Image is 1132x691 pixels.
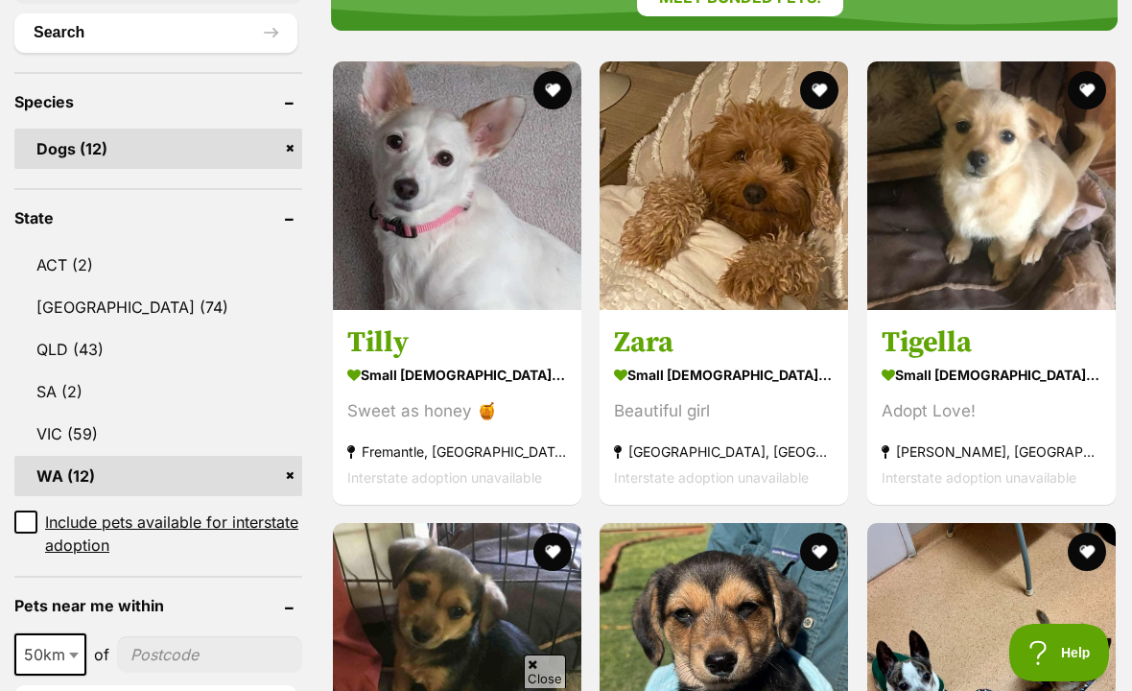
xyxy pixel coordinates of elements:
[1009,624,1113,681] iframe: Help Scout Beacon - Open
[14,287,302,327] a: [GEOGRAPHIC_DATA] (74)
[347,324,567,361] h3: Tilly
[14,13,297,52] button: Search
[94,643,109,666] span: of
[1068,533,1106,571] button: favourite
[614,324,834,361] h3: Zara
[882,469,1076,486] span: Interstate adoption unavailable
[333,61,581,310] img: Tilly - Jack Russell Terrier x Chihuahua Dog
[14,329,302,369] a: QLD (43)
[14,511,302,557] a: Include pets available for interstate adoption
[347,398,567,424] div: Sweet as honey 🍯
[882,439,1101,465] strong: [PERSON_NAME], [GEOGRAPHIC_DATA]
[600,310,848,505] a: Zara small [DEMOGRAPHIC_DATA] Dog Beautiful girl [GEOGRAPHIC_DATA], [GEOGRAPHIC_DATA] Interstate ...
[14,93,302,110] header: Species
[14,414,302,454] a: VIC (59)
[16,641,84,668] span: 50km
[801,533,839,571] button: favourite
[333,310,581,505] a: Tilly small [DEMOGRAPHIC_DATA] Dog Sweet as honey 🍯 Fremantle, [GEOGRAPHIC_DATA] Interstate adopt...
[14,209,302,226] header: State
[14,129,302,169] a: Dogs (12)
[867,61,1116,310] img: Tigella - Mixed breed Dog
[867,310,1116,505] a: Tigella small [DEMOGRAPHIC_DATA] Dog Adopt Love! [PERSON_NAME], [GEOGRAPHIC_DATA] Interstate adop...
[882,324,1101,361] h3: Tigella
[14,371,302,412] a: SA (2)
[614,361,834,389] strong: small [DEMOGRAPHIC_DATA] Dog
[614,398,834,424] div: Beautiful girl
[614,469,809,486] span: Interstate adoption unavailable
[533,533,572,571] button: favourite
[14,633,86,676] span: 50km
[801,71,839,109] button: favourite
[533,71,572,109] button: favourite
[347,469,542,486] span: Interstate adoption unavailable
[14,597,302,614] header: Pets near me within
[45,511,302,557] span: Include pets available for interstate adoption
[1068,71,1106,109] button: favourite
[347,361,567,389] strong: small [DEMOGRAPHIC_DATA] Dog
[117,636,302,673] input: postcode
[882,398,1101,424] div: Adopt Love!
[882,361,1101,389] strong: small [DEMOGRAPHIC_DATA] Dog
[14,456,302,496] a: WA (12)
[614,439,834,465] strong: [GEOGRAPHIC_DATA], [GEOGRAPHIC_DATA]
[347,439,567,465] strong: Fremantle, [GEOGRAPHIC_DATA]
[524,655,566,688] span: Close
[14,245,302,285] a: ACT (2)
[600,61,848,310] img: Zara - Poodle (Miniature) Dog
